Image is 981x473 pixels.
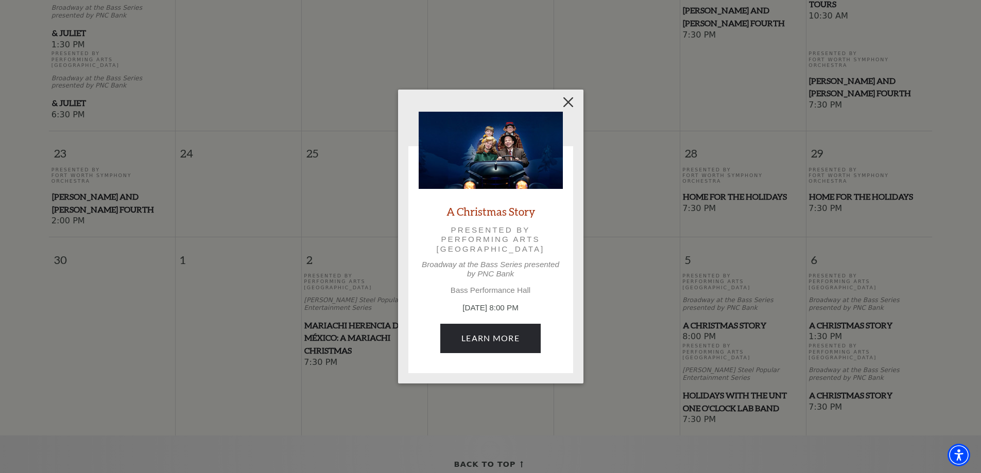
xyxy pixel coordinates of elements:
img: A Christmas Story [419,112,563,189]
a: A Christmas Story [446,204,535,218]
p: Bass Performance Hall [419,286,563,295]
div: Accessibility Menu [948,444,970,466]
p: Presented by Performing Arts [GEOGRAPHIC_DATA] [433,225,548,254]
button: Close [558,93,578,112]
a: December 5, 8:00 PM Learn More [440,324,541,353]
p: [DATE] 8:00 PM [419,302,563,314]
p: Broadway at the Bass Series presented by PNC Bank [419,260,563,278]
